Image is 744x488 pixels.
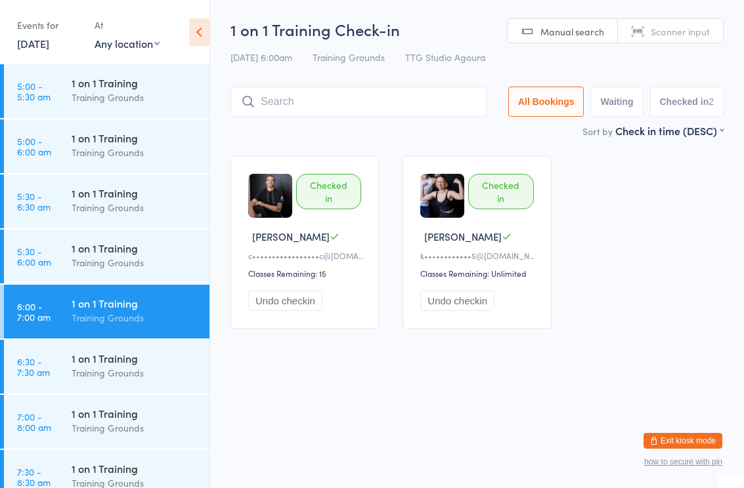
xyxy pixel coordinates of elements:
label: Sort by [582,125,613,138]
div: Training Grounds [72,145,198,160]
span: [PERSON_NAME] [424,230,502,243]
div: 1 on 1 Training [72,406,198,420]
button: Waiting [590,87,643,117]
div: 1 on 1 Training [72,75,198,90]
div: Checked in [296,174,361,209]
div: 2 [709,96,714,107]
a: 5:30 -6:00 am1 on 1 TrainingTraining Grounds [4,230,209,283]
button: Undo checkin [248,291,322,311]
div: Training Grounds [72,420,198,436]
div: Training Grounds [72,90,198,105]
a: 6:00 -7:00 am1 on 1 TrainingTraining Grounds [4,285,209,338]
button: All Bookings [508,87,584,117]
div: Checked in [468,174,533,209]
div: 1 on 1 Training [72,351,198,365]
div: Classes Remaining: 15 [248,268,365,279]
div: Classes Remaining: Unlimited [420,268,537,279]
div: c•••••••••••••••••c@[DOMAIN_NAME] [248,250,365,261]
div: 1 on 1 Training [72,296,198,310]
button: Exit kiosk mode [644,433,722,449]
div: Training Grounds [72,365,198,380]
div: Training Grounds [72,200,198,215]
span: [DATE] 6:00am [230,51,292,64]
h2: 1 on 1 Training Check-in [230,18,724,40]
a: 5:00 -5:30 am1 on 1 TrainingTraining Grounds [4,64,209,118]
span: Scanner input [651,25,710,38]
span: TTG Studio Agoura [405,51,485,64]
div: k••••••••••••5@[DOMAIN_NAME] [420,250,537,261]
div: Training Grounds [72,310,198,325]
div: Training Grounds [72,255,198,270]
div: 1 on 1 Training [72,461,198,476]
img: image1722972595.png [420,174,464,218]
a: 6:30 -7:30 am1 on 1 TrainingTraining Grounds [4,340,209,394]
time: 7:30 - 8:30 am [17,466,51,487]
time: 6:00 - 7:00 am [17,301,51,322]
div: Events for [17,14,81,36]
a: 7:00 -8:00 am1 on 1 TrainingTraining Grounds [4,395,209,449]
time: 5:00 - 6:00 am [17,136,51,157]
button: Undo checkin [420,291,494,311]
time: 5:00 - 5:30 am [17,81,51,102]
time: 6:30 - 7:30 am [17,356,50,377]
button: Checked in2 [650,87,724,117]
a: 5:30 -6:30 am1 on 1 TrainingTraining Grounds [4,174,209,228]
a: [DATE] [17,36,49,51]
div: Any location [95,36,160,51]
input: Search [230,87,487,117]
div: At [95,14,160,36]
div: Check in time (DESC) [615,123,724,138]
img: image1720832138.png [248,174,292,218]
div: 1 on 1 Training [72,241,198,255]
time: 7:00 - 8:00 am [17,411,51,432]
time: 5:30 - 6:00 am [17,246,51,267]
span: Training Grounds [313,51,385,64]
span: [PERSON_NAME] [252,230,330,243]
div: 1 on 1 Training [72,131,198,145]
time: 5:30 - 6:30 am [17,191,51,212]
button: how to secure with pin [644,457,722,466]
span: Manual search [540,25,604,38]
a: 5:00 -6:00 am1 on 1 TrainingTraining Grounds [4,119,209,173]
div: 1 on 1 Training [72,186,198,200]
